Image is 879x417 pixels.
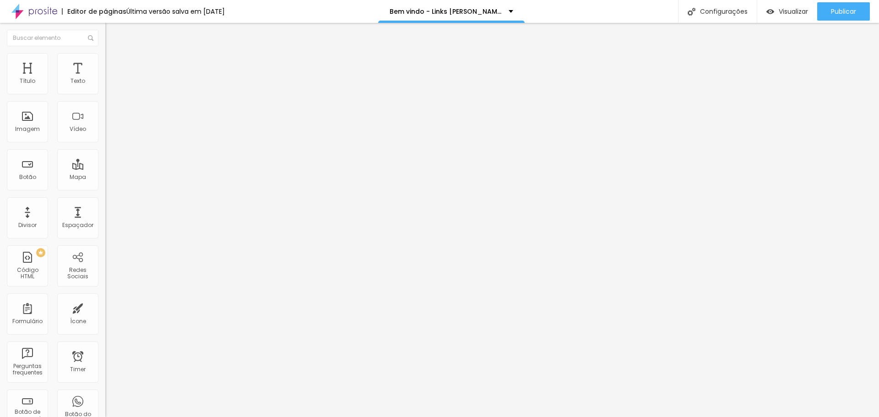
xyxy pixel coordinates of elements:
div: Título [20,78,35,84]
div: Vídeo [70,126,86,132]
div: Redes Sociais [60,267,96,280]
div: Ícone [70,318,86,325]
div: Divisor [18,222,37,228]
div: Formulário [12,318,43,325]
div: Botão [19,174,36,180]
span: Visualizar [779,8,808,15]
div: Espaçador [62,222,93,228]
button: Visualizar [757,2,817,21]
input: Buscar elemento [7,30,98,46]
img: Icone [88,35,93,41]
div: Mapa [70,174,86,180]
div: Timer [70,366,86,373]
div: Imagem [15,126,40,132]
p: Bem vindo - Links [PERSON_NAME] Fotografia Autoral [390,8,502,15]
iframe: Editor [105,23,879,417]
div: Código HTML [9,267,45,280]
div: Texto [71,78,85,84]
img: Icone [688,8,695,16]
div: Perguntas frequentes [9,363,45,376]
button: Publicar [817,2,870,21]
div: Editor de páginas [62,8,126,15]
span: Publicar [831,8,856,15]
img: view-1.svg [766,8,774,16]
div: Última versão salva em [DATE] [126,8,225,15]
